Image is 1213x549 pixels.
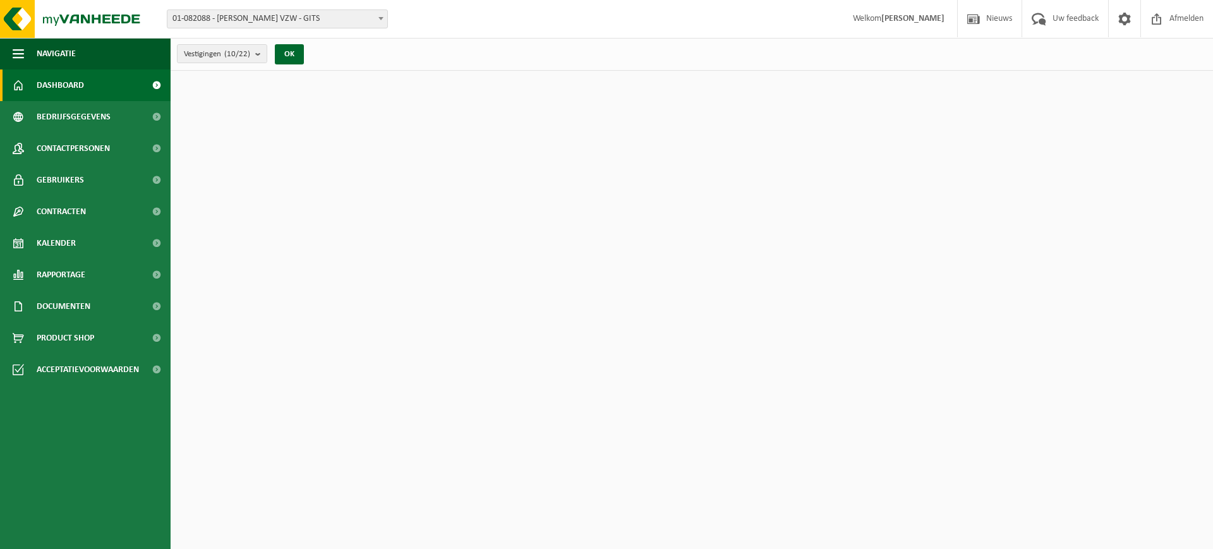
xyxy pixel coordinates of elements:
[37,291,90,322] span: Documenten
[37,196,86,227] span: Contracten
[37,354,139,385] span: Acceptatievoorwaarden
[881,14,944,23] strong: [PERSON_NAME]
[37,164,84,196] span: Gebruikers
[167,9,388,28] span: 01-082088 - DOMINIEK SAVIO VZW - GITS
[275,44,304,64] button: OK
[37,133,110,164] span: Contactpersonen
[37,322,94,354] span: Product Shop
[224,50,250,58] count: (10/22)
[37,38,76,69] span: Navigatie
[167,10,387,28] span: 01-082088 - DOMINIEK SAVIO VZW - GITS
[184,45,250,64] span: Vestigingen
[37,69,84,101] span: Dashboard
[37,259,85,291] span: Rapportage
[177,44,267,63] button: Vestigingen(10/22)
[37,101,111,133] span: Bedrijfsgegevens
[37,227,76,259] span: Kalender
